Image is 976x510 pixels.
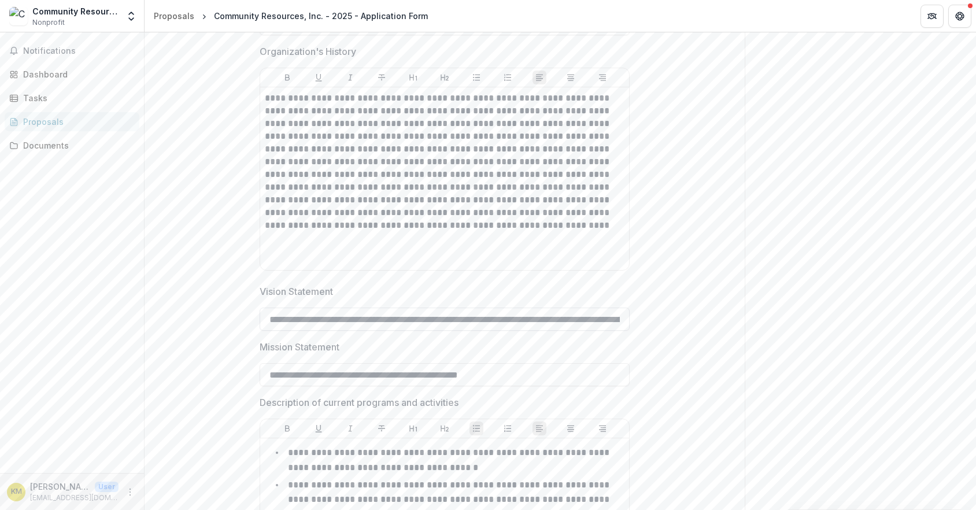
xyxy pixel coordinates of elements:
div: Proposals [23,116,130,128]
button: Heading 2 [438,422,452,435]
nav: breadcrumb [149,8,432,24]
a: Dashboard [5,65,139,84]
p: [PERSON_NAME] [30,481,90,493]
button: Heading 1 [406,71,420,84]
button: Ordered List [501,422,515,435]
a: Documents [5,136,139,155]
div: Dashboard [23,68,130,80]
button: Strike [375,71,389,84]
div: Community Resources, Inc. [32,5,119,17]
button: Bold [280,71,294,84]
a: Tasks [5,88,139,108]
div: Kayla Morris [11,488,22,496]
button: Bullet List [469,422,483,435]
button: More [123,485,137,499]
p: Mission Statement [260,340,339,354]
button: Get Help [948,5,971,28]
div: Proposals [154,10,194,22]
img: Community Resources, Inc. [9,7,28,25]
button: Underline [312,71,326,84]
button: Align Center [564,422,578,435]
button: Notifications [5,42,139,60]
div: Documents [23,139,130,151]
p: User [95,482,119,492]
button: Underline [312,422,326,435]
p: Vision Statement [260,284,333,298]
button: Heading 2 [438,71,452,84]
button: Strike [375,422,389,435]
button: Open entity switcher [123,5,139,28]
p: [EMAIL_ADDRESS][DOMAIN_NAME] [30,493,119,503]
button: Align Right [596,422,609,435]
button: Align Center [564,71,578,84]
button: Bold [280,422,294,435]
button: Align Left [533,422,546,435]
button: Ordered List [501,71,515,84]
button: Partners [920,5,944,28]
div: Tasks [23,92,130,104]
p: Organization's History [260,45,356,58]
div: Community Resources, Inc. - 2025 - Application Form [214,10,428,22]
span: Notifications [23,46,135,56]
span: Nonprofit [32,17,65,28]
button: Italicize [343,422,357,435]
button: Heading 1 [406,422,420,435]
button: Italicize [343,71,357,84]
a: Proposals [149,8,199,24]
button: Bullet List [469,71,483,84]
button: Align Right [596,71,609,84]
a: Proposals [5,112,139,131]
p: Description of current programs and activities [260,396,459,409]
button: Align Left [533,71,546,84]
